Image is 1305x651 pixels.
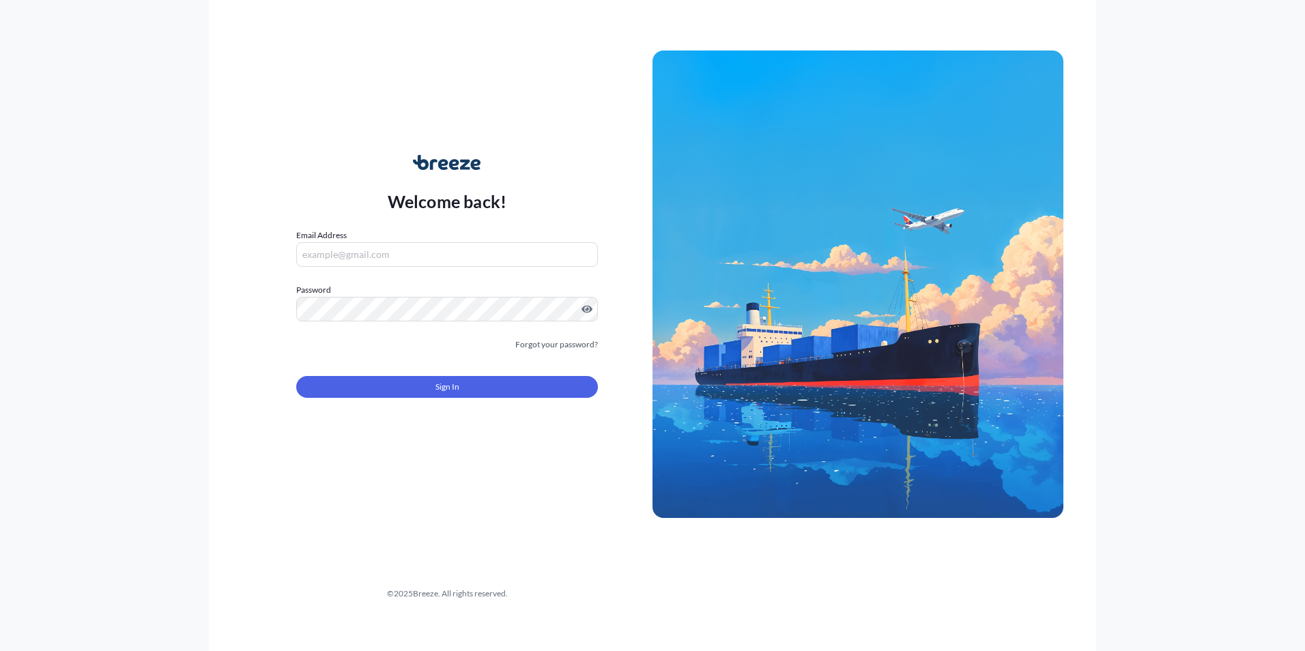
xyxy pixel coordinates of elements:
span: Sign In [435,380,459,394]
button: Show password [582,304,592,315]
input: example@gmail.com [296,242,598,267]
a: Forgot your password? [515,338,598,351]
label: Password [296,283,598,297]
button: Sign In [296,376,598,398]
div: © 2025 Breeze. All rights reserved. [242,587,652,601]
img: Ship illustration [652,50,1063,517]
label: Email Address [296,229,347,242]
p: Welcome back! [388,190,507,212]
